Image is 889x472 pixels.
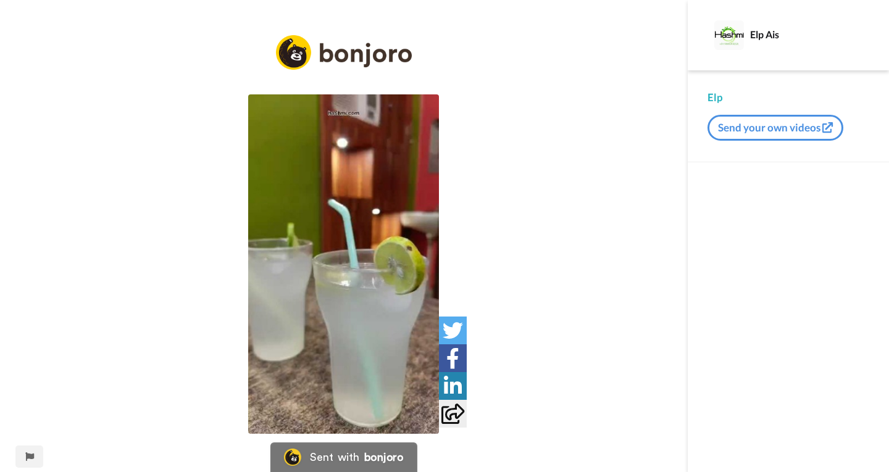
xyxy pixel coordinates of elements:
[248,94,439,434] img: 4ff69512-dbc3-4d9f-b25c-37b1c333a9e6_thumbnail_source_1709883012.jpg
[310,452,359,463] div: Sent with
[707,115,843,141] button: Send your own videos
[750,28,869,40] div: Elp Ais
[707,90,869,105] div: Elp
[284,449,301,466] img: Bonjoro Logo
[364,452,404,463] div: bonjoro
[276,35,412,70] img: logo_full.png
[714,20,744,50] img: Profile Image
[270,442,417,472] a: Bonjoro LogoSent withbonjoro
